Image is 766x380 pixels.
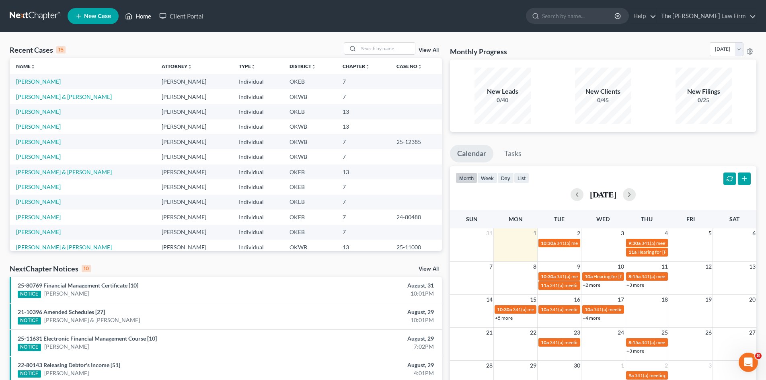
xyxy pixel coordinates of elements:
[300,281,434,290] div: August, 31
[16,108,61,115] a: [PERSON_NAME]
[232,89,283,104] td: Individual
[155,240,232,255] td: [PERSON_NAME]
[657,9,756,23] a: The [PERSON_NAME] Law Firm
[16,153,61,160] a: [PERSON_NAME]
[450,47,507,56] h3: Monthly Progress
[635,372,712,378] span: 341(a) meeting for [PERSON_NAME]
[121,9,155,23] a: Home
[585,273,593,279] span: 10a
[283,225,336,240] td: OKEB
[283,104,336,119] td: OKEB
[162,63,192,69] a: Attorneyunfold_more
[155,119,232,134] td: [PERSON_NAME]
[529,361,537,370] span: 29
[300,361,434,369] div: August, 29
[628,240,641,246] span: 9:30a
[16,78,61,85] a: [PERSON_NAME]
[676,87,732,96] div: New Filings
[336,134,390,149] td: 7
[497,173,514,183] button: day
[477,173,497,183] button: week
[300,290,434,298] div: 10:01PM
[16,123,61,130] a: [PERSON_NAME]
[637,249,743,255] span: Hearing for [PERSON_NAME] & [PERSON_NAME]
[573,361,581,370] span: 30
[336,149,390,164] td: 7
[251,64,256,69] i: unfold_more
[44,290,89,298] a: [PERSON_NAME]
[641,273,762,279] span: 341(a) meeting for [PERSON_NAME] & [PERSON_NAME]
[661,295,669,304] span: 18
[529,328,537,337] span: 22
[232,104,283,119] td: Individual
[16,168,112,175] a: [PERSON_NAME] & [PERSON_NAME]
[585,306,593,312] span: 10a
[300,316,434,324] div: 10:01PM
[541,306,549,312] span: 10a
[419,47,439,53] a: View All
[283,179,336,194] td: OKEB
[617,262,625,271] span: 10
[283,164,336,179] td: OKEB
[550,339,627,345] span: 341(a) meeting for [PERSON_NAME]
[336,240,390,255] td: 13
[18,362,120,368] a: 22-80143 Releasing Debtor's Income [51]
[583,282,600,288] a: +2 more
[593,273,656,279] span: Hearing for [PERSON_NAME]
[300,308,434,316] div: August, 29
[283,89,336,104] td: OKWB
[10,45,66,55] div: Recent Cases
[239,63,256,69] a: Typeunfold_more
[450,145,493,162] a: Calendar
[617,328,625,337] span: 24
[44,316,140,324] a: [PERSON_NAME] & [PERSON_NAME]
[232,164,283,179] td: Individual
[232,134,283,149] td: Individual
[541,339,549,345] span: 10a
[16,244,112,251] a: [PERSON_NAME] & [PERSON_NAME]
[497,306,512,312] span: 10:30a
[708,228,713,238] span: 5
[18,291,41,298] div: NOTICE
[44,343,89,351] a: [PERSON_NAME]
[16,198,61,205] a: [PERSON_NAME]
[232,210,283,224] td: Individual
[18,308,105,315] a: 21-10396 Amended Schedules [27]
[541,273,556,279] span: 10:30a
[155,210,232,224] td: [PERSON_NAME]
[396,63,422,69] a: Case Nounfold_more
[16,214,61,220] a: [PERSON_NAME]
[300,335,434,343] div: August, 29
[729,216,739,222] span: Sat
[661,262,669,271] span: 11
[16,183,61,190] a: [PERSON_NAME]
[300,343,434,351] div: 7:02PM
[641,339,719,345] span: 341(a) meeting for [PERSON_NAME]
[532,262,537,271] span: 8
[16,63,35,69] a: Nameunfold_more
[550,306,627,312] span: 341(a) meeting for [PERSON_NAME]
[336,225,390,240] td: 7
[187,64,192,69] i: unfold_more
[419,266,439,272] a: View All
[704,295,713,304] span: 19
[232,225,283,240] td: Individual
[155,104,232,119] td: [PERSON_NAME]
[155,195,232,210] td: [PERSON_NAME]
[336,179,390,194] td: 7
[365,64,370,69] i: unfold_more
[554,216,565,222] span: Tue
[336,195,390,210] td: 7
[417,64,422,69] i: unfold_more
[283,195,336,210] td: OKEB
[557,240,634,246] span: 341(a) meeting for [PERSON_NAME]
[532,228,537,238] span: 1
[628,273,641,279] span: 8:15a
[485,361,493,370] span: 28
[390,240,442,255] td: 25-11008
[514,173,529,183] button: list
[336,210,390,224] td: 7
[495,315,513,321] a: +5 more
[336,89,390,104] td: 7
[336,74,390,89] td: 7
